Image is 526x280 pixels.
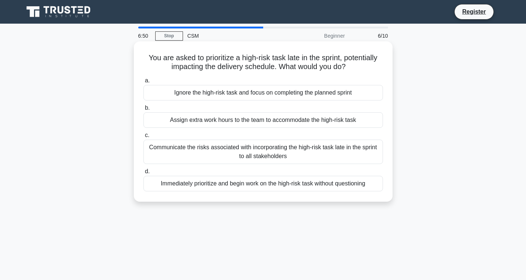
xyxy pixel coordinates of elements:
[143,176,383,191] div: Immediately prioritize and begin work on the high-risk task without questioning
[134,28,155,43] div: 6:50
[145,132,149,138] span: c.
[145,77,150,83] span: a.
[145,168,150,174] span: d.
[145,105,150,111] span: b.
[143,112,383,128] div: Assign extra work hours to the team to accommodate the high-risk task
[349,28,393,43] div: 6/10
[285,28,349,43] div: Beginner
[155,31,183,41] a: Stop
[183,28,285,43] div: CSM
[143,85,383,100] div: Ignore the high-risk task and focus on completing the planned sprint
[143,140,383,164] div: Communicate the risks associated with incorporating the high-risk task late in the sprint to all ...
[143,53,384,72] h5: You are asked to prioritize a high-risk task late in the sprint, potentially impacting the delive...
[458,7,490,16] a: Register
